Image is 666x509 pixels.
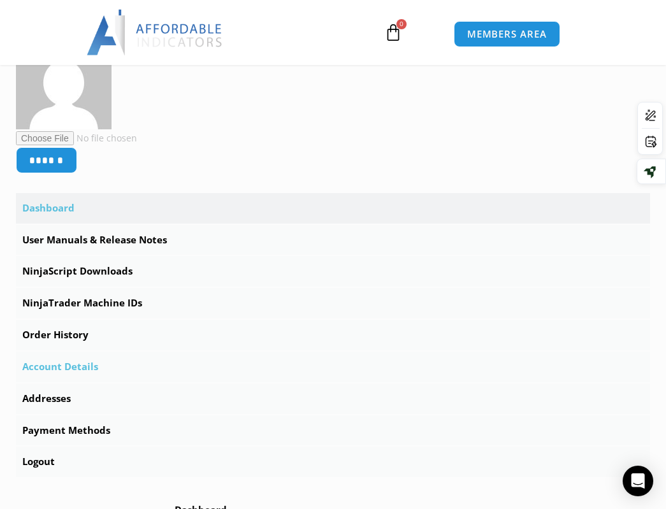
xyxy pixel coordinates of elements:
a: Dashboard [16,193,650,224]
div: Open Intercom Messenger [623,466,653,496]
a: Addresses [16,384,650,414]
a: User Manuals & Release Notes [16,225,650,255]
span: 0 [396,19,407,29]
a: Order History [16,320,650,350]
a: MEMBERS AREA [454,21,560,47]
a: Logout [16,447,650,477]
a: Account Details [16,352,650,382]
nav: Account pages [16,193,650,478]
img: a64b93beb36b81f0f37a68a6948f81c94855c203967cdb295216adf4871c0393 [16,34,112,129]
span: MEMBERS AREA [467,29,547,39]
a: Payment Methods [16,415,650,446]
img: LogoAI | Affordable Indicators – NinjaTrader [87,10,224,55]
a: NinjaTrader Machine IDs [16,288,650,319]
a: 0 [365,14,421,51]
a: NinjaScript Downloads [16,256,650,287]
